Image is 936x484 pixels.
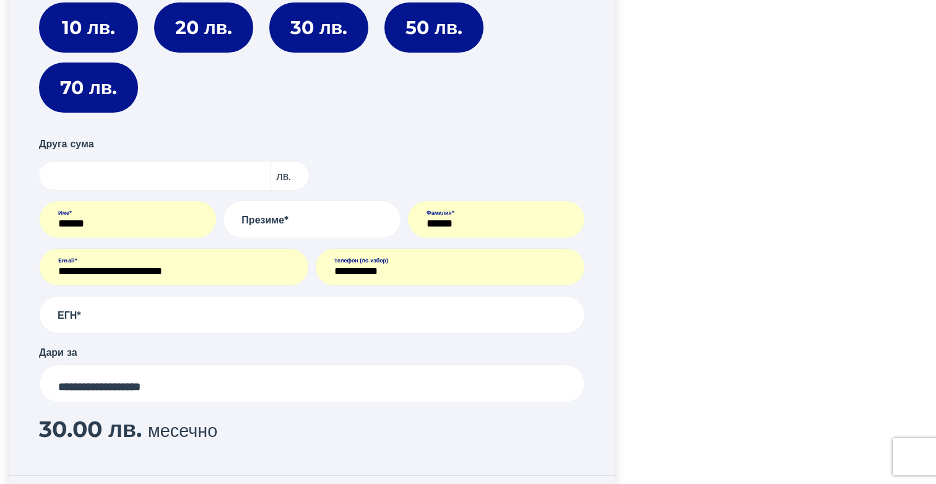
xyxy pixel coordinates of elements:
label: Друга сума [39,136,94,153]
span: лв. [269,161,310,191]
label: 30 лв. [269,2,368,53]
label: 70 лв. [39,63,138,113]
label: 10 лв. [39,2,138,53]
label: 20 лв. [154,2,253,53]
span: месечно [148,420,217,441]
span: 30.00 [39,415,102,443]
label: Дари за [39,345,77,360]
label: 50 лв. [384,2,483,53]
span: лв. [108,415,142,443]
